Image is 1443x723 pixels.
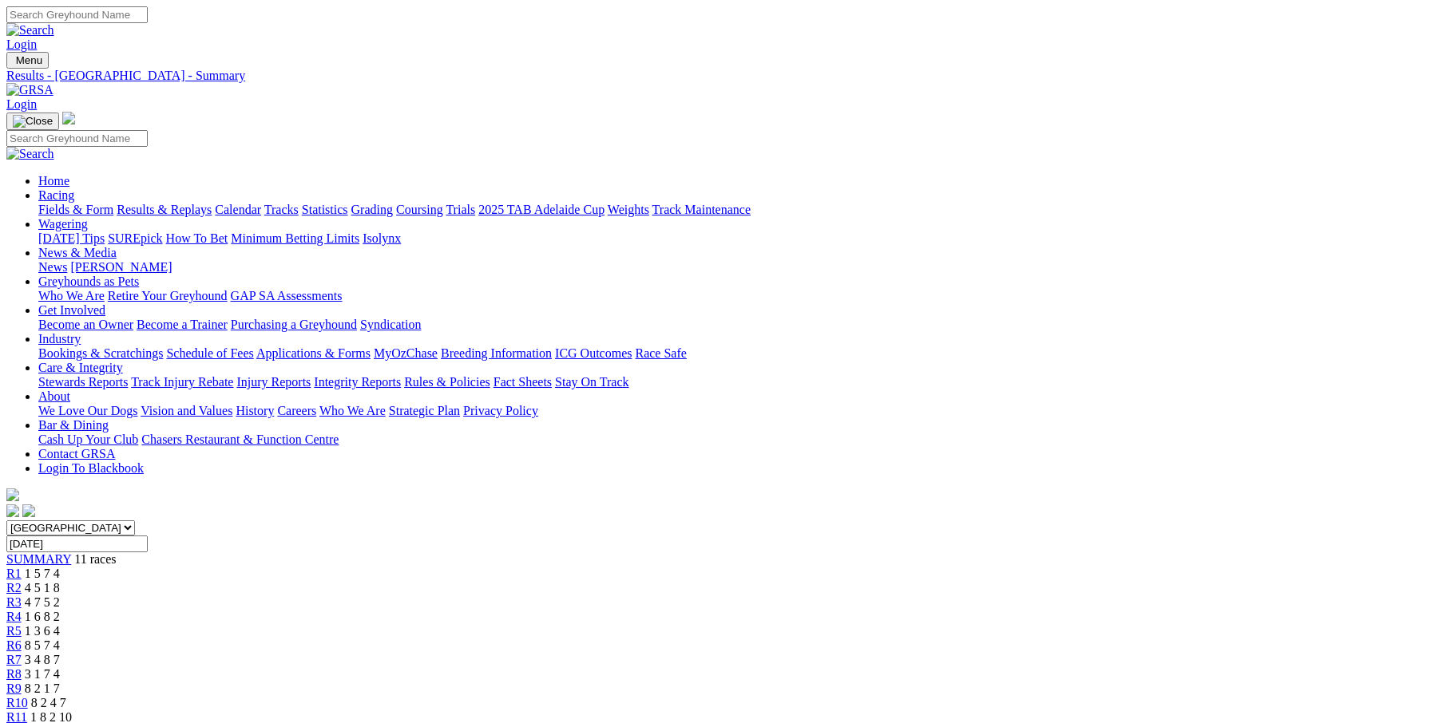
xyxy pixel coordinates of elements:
[6,130,148,147] input: Search
[74,552,116,566] span: 11 races
[25,624,60,638] span: 1 3 6 4
[38,361,123,374] a: Care & Integrity
[25,567,60,580] span: 1 5 7 4
[38,203,1437,217] div: Racing
[231,231,359,245] a: Minimum Betting Limits
[215,203,261,216] a: Calendar
[494,375,552,389] a: Fact Sheets
[38,389,70,403] a: About
[6,667,22,681] span: R8
[314,375,401,389] a: Integrity Reports
[6,595,22,609] a: R3
[31,696,66,709] span: 8 2 4 7
[166,231,228,245] a: How To Bet
[38,318,133,331] a: Become an Owner
[6,97,37,111] a: Login
[131,375,233,389] a: Track Injury Rebate
[38,404,1437,418] div: About
[6,23,54,38] img: Search
[478,203,605,216] a: 2025 TAB Adelaide Cup
[38,332,81,346] a: Industry
[441,346,552,360] a: Breeding Information
[25,610,60,623] span: 1 6 8 2
[38,303,105,317] a: Get Involved
[62,112,75,124] img: logo-grsa-white.png
[22,504,35,517] img: twitter.svg
[374,346,438,360] a: MyOzChase
[38,375,128,389] a: Stewards Reports
[555,375,628,389] a: Stay On Track
[38,433,138,446] a: Cash Up Your Club
[108,289,228,302] a: Retire Your Greyhound
[38,246,117,259] a: News & Media
[6,113,59,130] button: Toggle navigation
[38,346,163,360] a: Bookings & Scratchings
[6,610,22,623] a: R4
[25,638,60,652] span: 8 5 7 4
[6,682,22,695] span: R9
[6,567,22,580] a: R1
[608,203,649,216] a: Weights
[25,595,60,609] span: 4 7 5 2
[389,404,460,417] a: Strategic Plan
[236,375,311,389] a: Injury Reports
[38,318,1437,332] div: Get Involved
[6,6,148,23] input: Search
[38,447,115,460] a: Contact GRSA
[38,404,137,417] a: We Love Our Dogs
[16,54,42,66] span: Menu
[319,404,386,417] a: Who We Are
[302,203,348,216] a: Statistics
[25,581,60,595] span: 4 5 1 8
[70,260,172,274] a: [PERSON_NAME]
[117,203,212,216] a: Results & Replays
[404,375,490,389] a: Rules & Policies
[38,433,1437,447] div: Bar & Dining
[6,504,19,517] img: facebook.svg
[360,318,421,331] a: Syndication
[555,346,632,360] a: ICG Outcomes
[38,289,1437,303] div: Greyhounds as Pets
[38,260,67,274] a: News
[38,275,139,288] a: Greyhounds as Pets
[38,231,1437,246] div: Wagering
[141,433,339,446] a: Chasers Restaurant & Function Centre
[6,69,1437,83] a: Results - [GEOGRAPHIC_DATA] - Summary
[6,638,22,652] a: R6
[25,653,60,666] span: 3 4 8 7
[6,581,22,595] a: R2
[38,231,105,245] a: [DATE] Tips
[166,346,253,360] a: Schedule of Fees
[38,346,1437,361] div: Industry
[463,404,538,417] a: Privacy Policy
[6,83,54,97] img: GRSA
[363,231,401,245] a: Isolynx
[38,188,74,202] a: Racing
[351,203,393,216] a: Grading
[6,52,49,69] button: Toggle navigation
[6,535,148,552] input: Select date
[264,203,299,216] a: Tracks
[6,624,22,638] a: R5
[231,289,343,302] a: GAP SA Assessments
[446,203,475,216] a: Trials
[231,318,357,331] a: Purchasing a Greyhound
[6,552,71,566] span: SUMMARY
[6,147,54,161] img: Search
[396,203,443,216] a: Coursing
[38,289,105,302] a: Who We Are
[6,696,28,709] a: R10
[25,682,60,695] span: 8 2 1 7
[38,203,113,216] a: Fields & Form
[277,404,316,417] a: Careers
[38,418,109,432] a: Bar & Dining
[652,203,751,216] a: Track Maintenance
[137,318,228,331] a: Become a Trainer
[6,653,22,666] a: R7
